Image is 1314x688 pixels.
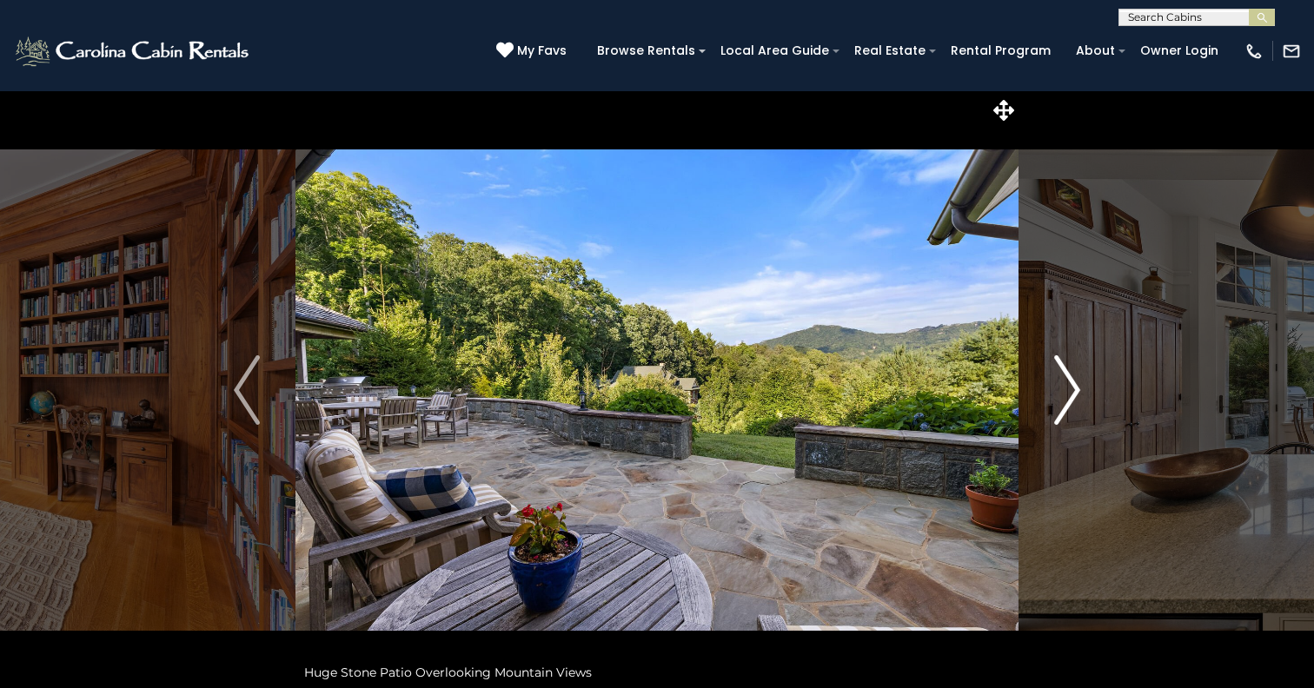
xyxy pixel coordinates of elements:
img: arrow [1054,355,1080,425]
img: mail-regular-white.png [1282,42,1301,61]
img: arrow [234,355,260,425]
a: Real Estate [846,37,934,64]
a: Owner Login [1131,37,1227,64]
a: My Favs [496,42,571,61]
img: phone-regular-white.png [1244,42,1264,61]
a: Local Area Guide [712,37,838,64]
a: Rental Program [942,37,1059,64]
img: White-1-2.png [13,34,254,69]
a: About [1067,37,1124,64]
span: My Favs [517,42,567,60]
a: Browse Rentals [588,37,704,64]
